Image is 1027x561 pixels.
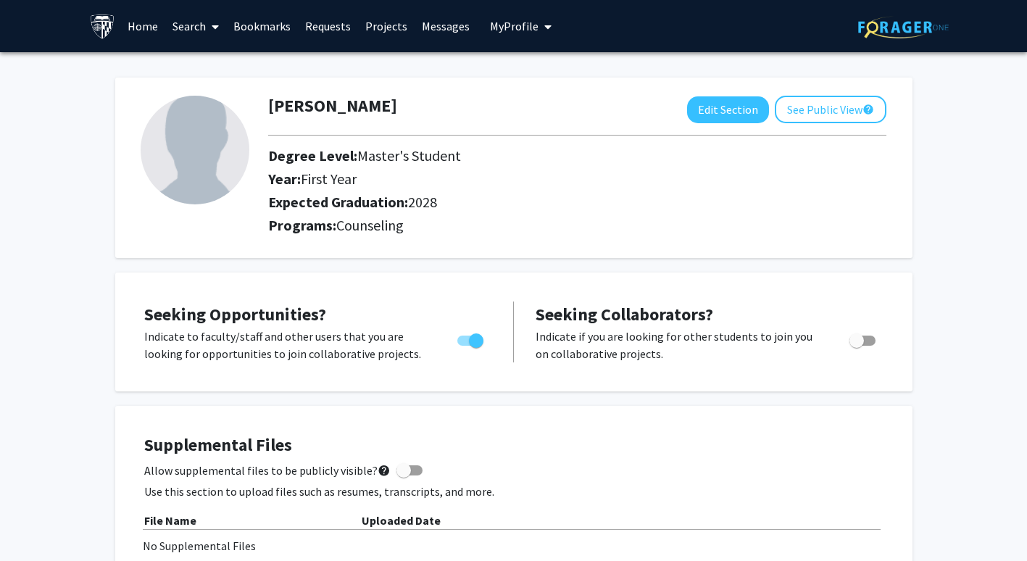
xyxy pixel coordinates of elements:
h4: Supplemental Files [144,435,883,456]
span: 2028 [408,193,437,211]
div: Toggle [844,328,883,349]
b: Uploaded Date [362,513,441,528]
h2: Degree Level: [268,147,762,165]
span: Counseling [336,216,404,234]
p: Use this section to upload files such as resumes, transcripts, and more. [144,483,883,500]
div: No Supplemental Files [143,537,885,554]
b: File Name [144,513,196,528]
a: Bookmarks [226,1,298,51]
button: Edit Section [687,96,769,123]
a: Messages [415,1,477,51]
span: Seeking Opportunities? [144,303,326,325]
p: Indicate to faculty/staff and other users that you are looking for opportunities to join collabor... [144,328,430,362]
span: First Year [301,170,357,188]
span: My Profile [490,19,539,33]
img: ForagerOne Logo [858,16,949,38]
h2: Programs: [268,217,886,234]
span: Master's Student [357,146,461,165]
a: Requests [298,1,358,51]
span: Seeking Collaborators? [536,303,713,325]
h1: [PERSON_NAME] [268,96,397,117]
h2: Year: [268,170,762,188]
a: Home [120,1,165,51]
h2: Expected Graduation: [268,194,762,211]
iframe: Chat [11,496,62,550]
mat-icon: help [378,462,391,479]
a: Projects [358,1,415,51]
img: Johns Hopkins University Logo [90,14,115,39]
p: Indicate if you are looking for other students to join you on collaborative projects. [536,328,822,362]
span: Allow supplemental files to be publicly visible? [144,462,391,479]
button: See Public View [775,96,886,123]
mat-icon: help [862,101,874,118]
a: Search [165,1,226,51]
div: Toggle [452,328,491,349]
img: Profile Picture [141,96,249,204]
